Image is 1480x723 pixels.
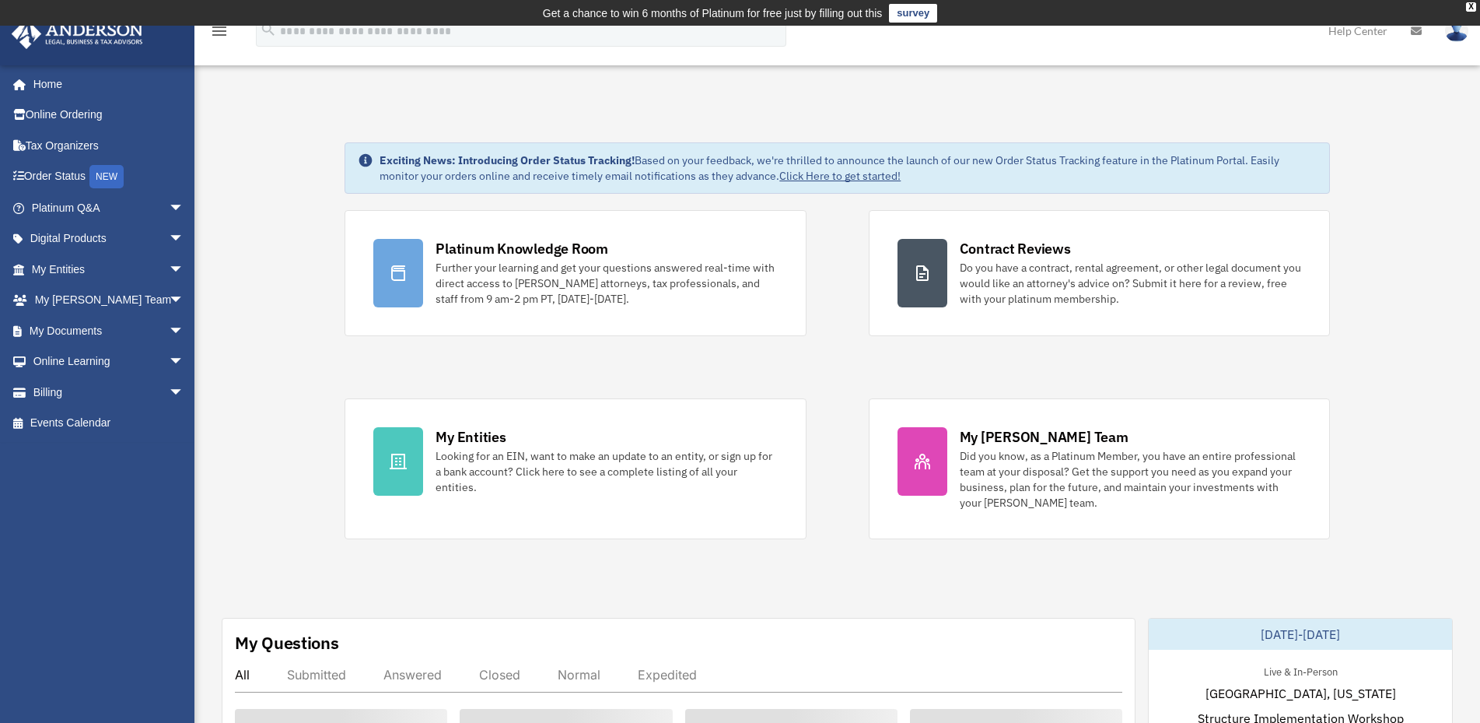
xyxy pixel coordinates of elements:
a: Online Ordering [11,100,208,131]
div: Normal [558,667,600,683]
a: My Entities Looking for an EIN, want to make an update to an entity, or sign up for a bank accoun... [345,398,806,539]
div: Platinum Knowledge Room [436,239,608,258]
span: [GEOGRAPHIC_DATA], [US_STATE] [1205,684,1396,703]
div: Expedited [638,667,697,683]
div: close [1466,2,1476,12]
span: arrow_drop_down [169,285,200,317]
a: Contract Reviews Do you have a contract, rental agreement, or other legal document you would like... [869,210,1330,336]
div: Closed [479,667,520,683]
strong: Exciting News: Introducing Order Status Tracking! [380,153,635,167]
a: Events Calendar [11,408,208,439]
div: Submitted [287,667,346,683]
span: arrow_drop_down [169,223,200,255]
a: Digital Productsarrow_drop_down [11,223,208,254]
a: My [PERSON_NAME] Teamarrow_drop_down [11,285,208,316]
div: NEW [89,165,124,188]
a: Platinum Q&Aarrow_drop_down [11,192,208,223]
a: Tax Organizers [11,130,208,161]
div: My [PERSON_NAME] Team [960,427,1128,447]
div: My Entities [436,427,506,447]
a: menu [210,27,229,40]
div: Live & In-Person [1251,662,1350,679]
div: Did you know, as a Platinum Member, you have an entire professional team at your disposal? Get th... [960,448,1301,511]
div: Based on your feedback, we're thrilled to announce the launch of our new Order Status Tracking fe... [380,153,1316,184]
span: arrow_drop_down [169,254,200,286]
a: My Documentsarrow_drop_down [11,315,208,346]
div: Get a chance to win 6 months of Platinum for free just by filling out this [543,4,883,23]
a: Order StatusNEW [11,161,208,193]
div: My Questions [235,631,339,655]
a: Platinum Knowledge Room Further your learning and get your questions answered real-time with dire... [345,210,806,336]
span: arrow_drop_down [169,377,200,409]
a: survey [889,4,937,23]
div: [DATE]-[DATE] [1149,619,1452,650]
div: All [235,667,250,683]
span: arrow_drop_down [169,346,200,378]
div: Contract Reviews [960,239,1071,258]
a: My Entitiesarrow_drop_down [11,254,208,285]
div: Answered [383,667,442,683]
img: Anderson Advisors Platinum Portal [7,19,148,49]
a: Billingarrow_drop_down [11,377,208,408]
div: Further your learning and get your questions answered real-time with direct access to [PERSON_NAM... [436,260,777,307]
a: Click Here to get started! [779,169,901,183]
i: search [260,21,277,38]
span: arrow_drop_down [169,192,200,224]
img: User Pic [1445,19,1468,42]
div: Looking for an EIN, want to make an update to an entity, or sign up for a bank account? Click her... [436,448,777,495]
span: arrow_drop_down [169,315,200,347]
i: menu [210,22,229,40]
a: My [PERSON_NAME] Team Did you know, as a Platinum Member, you have an entire professional team at... [869,398,1330,539]
div: Do you have a contract, rental agreement, or other legal document you would like an attorney's ad... [960,260,1301,307]
a: Home [11,68,200,100]
a: Online Learningarrow_drop_down [11,346,208,377]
